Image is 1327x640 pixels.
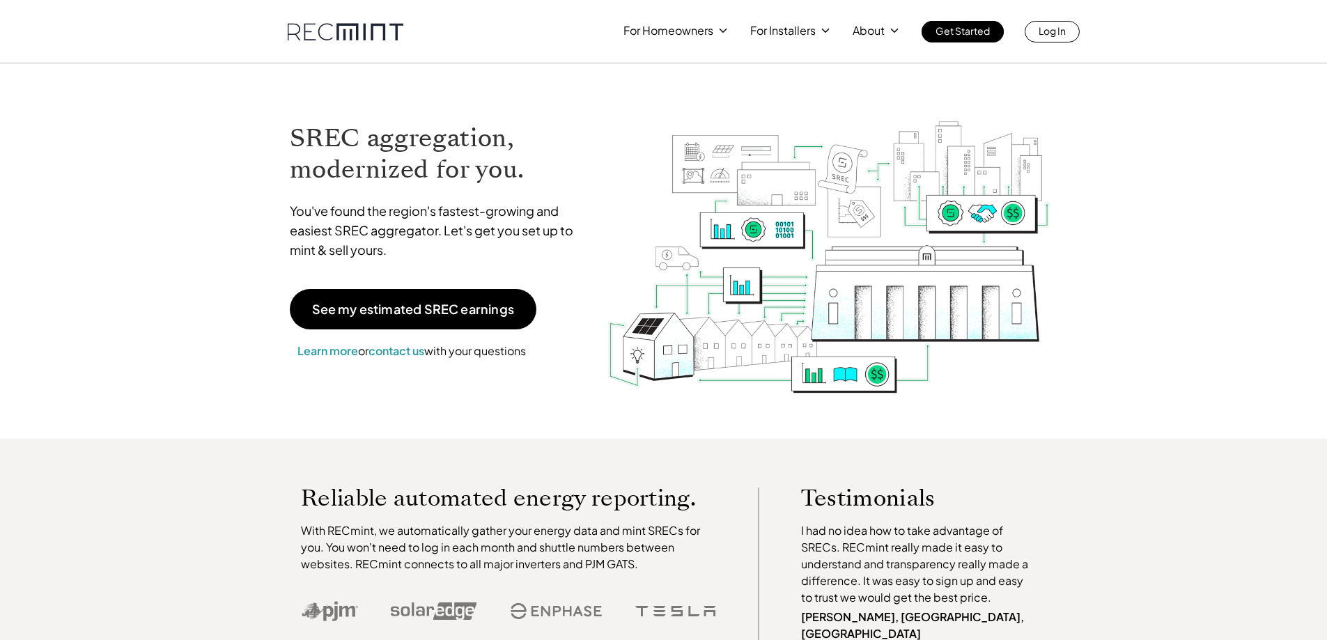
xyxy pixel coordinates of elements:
a: See my estimated SREC earnings [290,289,536,329]
p: Reliable automated energy reporting. [301,487,716,508]
p: Testimonials [801,487,1009,508]
h1: SREC aggregation, modernized for you. [290,123,587,185]
p: See my estimated SREC earnings [312,303,514,315]
p: For Homeowners [623,21,713,40]
p: I had no idea how to take advantage of SRECs. RECmint really made it easy to understand and trans... [801,522,1035,606]
a: Learn more [297,343,358,358]
p: About [853,21,885,40]
p: With RECmint, we automatically gather your energy data and mint SRECs for you. You won't need to ... [301,522,716,572]
p: You've found the region's fastest-growing and easiest SREC aggregator. Let's get you set up to mi... [290,201,587,260]
a: Get Started [922,21,1004,42]
img: RECmint value cycle [607,84,1051,397]
p: Log In [1039,21,1066,40]
p: or with your questions [290,342,534,360]
a: contact us [368,343,424,358]
a: Log In [1025,21,1080,42]
p: Get Started [936,21,990,40]
p: For Installers [750,21,816,40]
